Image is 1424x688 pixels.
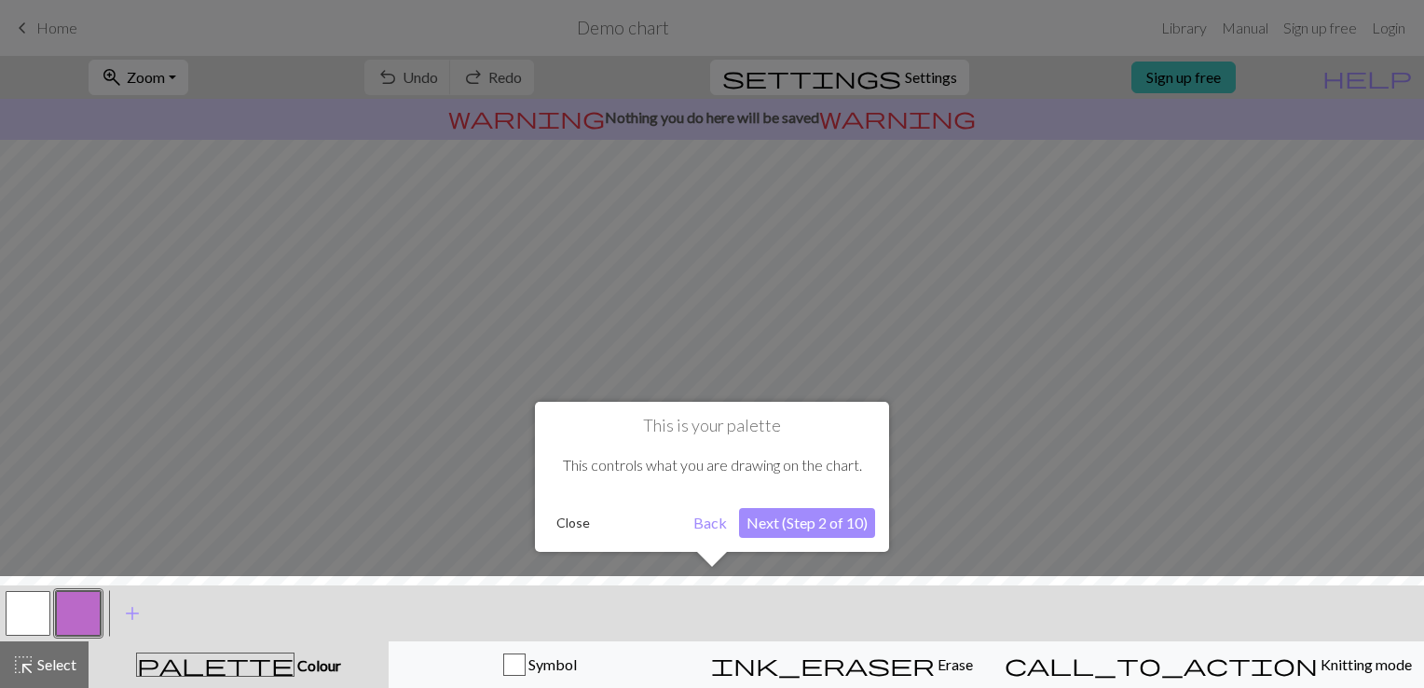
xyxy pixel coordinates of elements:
[739,508,875,538] button: Next (Step 2 of 10)
[549,436,875,494] div: This controls what you are drawing on the chart.
[686,508,734,538] button: Back
[549,416,875,436] h1: This is your palette
[549,509,597,537] button: Close
[535,402,889,552] div: This is your palette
